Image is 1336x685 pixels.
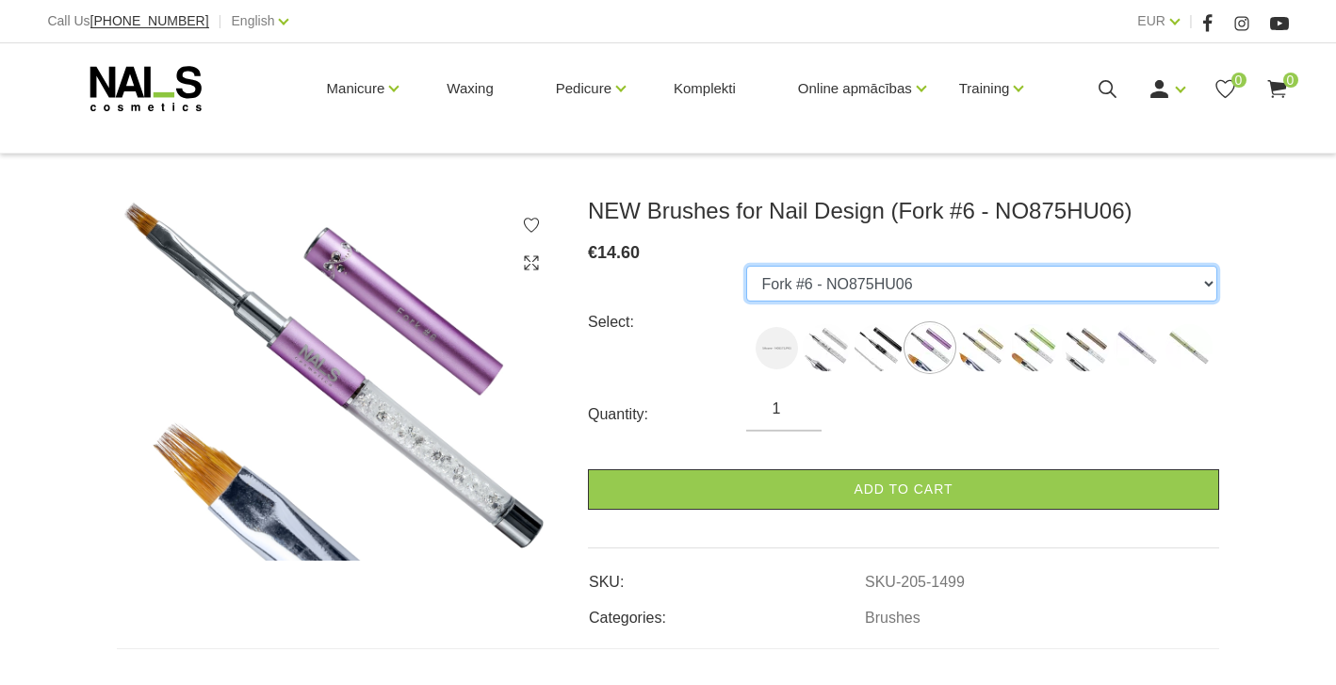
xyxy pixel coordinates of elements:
a: Training [959,51,1010,126]
span: | [219,9,222,33]
a: SKU-205-1499 [865,574,965,591]
a: Manicure [327,51,385,126]
span: [PHONE_NUMBER] [90,13,209,28]
label: Nav atlikumā [855,324,902,371]
img: ... [1114,324,1161,371]
div: Select: [588,307,746,337]
div: Call Us [47,9,208,33]
img: ... [958,324,1005,371]
img: ... [803,324,850,371]
span: 0 [1231,73,1246,88]
div: Quantity: [588,400,746,430]
img: NEW Brushes for Nail Design [117,197,560,561]
span: 0 [1283,73,1298,88]
span: 14.60 [597,243,640,262]
label: Nav atlikumā [1165,324,1213,371]
a: 0 [1265,77,1289,101]
span: | [1189,9,1193,33]
a: Komplekti [659,43,751,134]
a: EUR [1137,9,1165,32]
label: Nav atlikumā [756,327,798,369]
h3: NEW Brushes for Nail Design (Fork #6 - NO875HU06) [588,197,1219,225]
img: ... [906,324,953,371]
td: SKU: [588,558,864,594]
a: Pedicure [556,51,611,126]
img: NEW Brushes for Nail Design (Silicone - N08575JP05) [756,327,798,369]
a: Brushes [865,610,921,627]
img: ... [1010,324,1057,371]
a: English [232,9,275,32]
img: ... [1062,324,1109,371]
label: Nav atlikumā [1114,324,1161,371]
img: ... [1165,324,1213,371]
img: ... [855,324,902,371]
a: Add to cart [588,469,1219,510]
span: € [588,243,597,262]
a: Waxing [432,43,508,134]
td: Categories: [588,594,864,629]
a: Online apmācības [798,51,912,126]
a: 0 [1214,77,1237,101]
a: [PHONE_NUMBER] [90,14,209,28]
